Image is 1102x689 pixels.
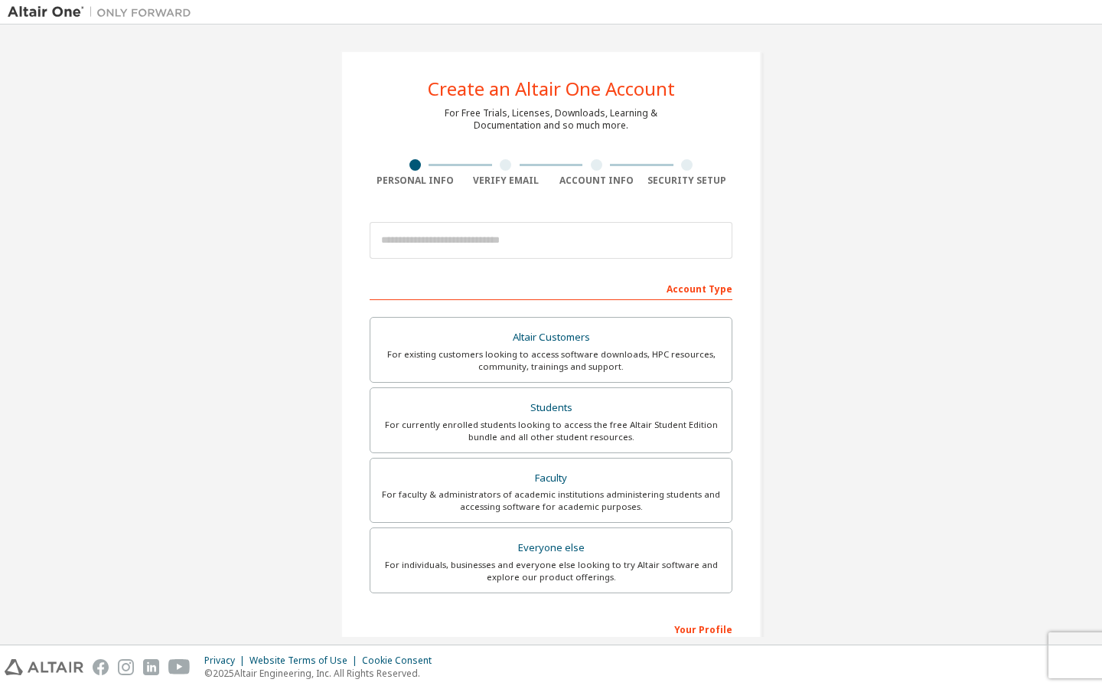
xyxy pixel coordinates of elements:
div: Account Info [551,175,642,187]
div: For faculty & administrators of academic institutions administering students and accessing softwa... [380,488,722,513]
div: For individuals, businesses and everyone else looking to try Altair software and explore our prod... [380,559,722,583]
div: Security Setup [642,175,733,187]
div: Account Type [370,276,732,300]
img: altair_logo.svg [5,659,83,675]
div: For currently enrolled students looking to access the free Altair Student Edition bundle and all ... [380,419,722,443]
img: youtube.svg [168,659,191,675]
div: For existing customers looking to access software downloads, HPC resources, community, trainings ... [380,348,722,373]
img: instagram.svg [118,659,134,675]
div: Create an Altair One Account [428,80,675,98]
div: Privacy [204,655,249,667]
div: For Free Trials, Licenses, Downloads, Learning & Documentation and so much more. [445,107,657,132]
img: linkedin.svg [143,659,159,675]
img: facebook.svg [93,659,109,675]
div: Everyone else [380,537,722,559]
p: © 2025 Altair Engineering, Inc. All Rights Reserved. [204,667,441,680]
div: Your Profile [370,616,732,641]
div: Website Terms of Use [249,655,362,667]
div: Faculty [380,468,722,489]
img: Altair One [8,5,199,20]
div: Personal Info [370,175,461,187]
div: Cookie Consent [362,655,441,667]
div: Altair Customers [380,327,722,348]
div: Verify Email [461,175,552,187]
div: Students [380,397,722,419]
